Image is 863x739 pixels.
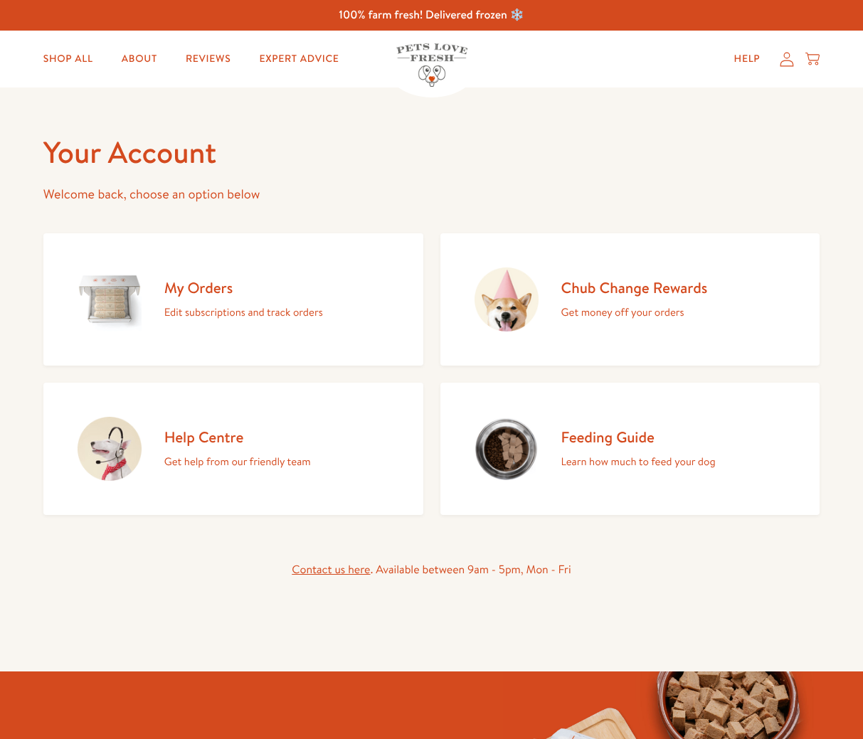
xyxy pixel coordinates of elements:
a: Reviews [174,45,242,73]
a: About [110,45,169,73]
h2: Feeding Guide [561,427,716,447]
a: Shop All [32,45,105,73]
a: Expert Advice [248,45,350,73]
h1: Your Account [43,133,820,172]
a: Help Centre Get help from our friendly team [43,383,423,515]
p: Get money off your orders [561,303,708,321]
a: Contact us here [292,562,370,578]
h2: Help Centre [164,427,311,447]
h2: Chub Change Rewards [561,278,708,297]
a: Chub Change Rewards Get money off your orders [440,233,820,366]
p: Edit subscriptions and track orders [164,303,323,321]
p: Welcome back, choose an option below [43,184,820,206]
h2: My Orders [164,278,323,297]
p: Learn how much to feed your dog [561,452,716,471]
a: My Orders Edit subscriptions and track orders [43,233,423,366]
a: Feeding Guide Learn how much to feed your dog [440,383,820,515]
div: . Available between 9am - 5pm, Mon - Fri [43,560,820,580]
img: Pets Love Fresh [396,43,467,87]
a: Help [723,45,772,73]
p: Get help from our friendly team [164,452,311,471]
